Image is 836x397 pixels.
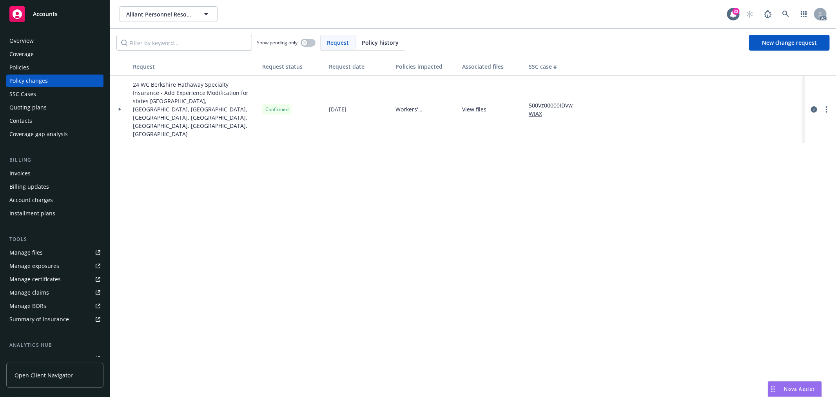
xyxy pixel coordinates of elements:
div: Coverage [9,48,34,60]
a: Quoting plans [6,101,103,114]
span: Confirmed [265,106,288,113]
a: Coverage [6,48,103,60]
div: Policy changes [9,75,48,87]
div: 22 [733,8,740,15]
button: Request date [326,57,392,76]
a: Search [778,6,794,22]
a: Manage claims [6,286,103,299]
a: 500Vz00000IDVwWIAX [529,101,581,118]
div: Manage exposures [9,260,59,272]
button: Request [130,57,259,76]
div: Request date [329,62,389,71]
a: Manage certificates [6,273,103,286]
div: Billing [6,156,103,164]
button: Associated files [459,57,526,76]
div: Contacts [9,115,32,127]
div: Manage claims [9,286,49,299]
div: Overview [9,35,34,47]
a: more [822,105,831,114]
span: Nova Assist [784,386,815,392]
a: Manage files [6,246,103,259]
a: Start snowing [742,6,758,22]
div: Coverage gap analysis [9,128,68,140]
div: Account charges [9,194,53,206]
a: Policies [6,61,103,74]
span: Show pending only [257,39,297,46]
span: Policy history [362,38,399,47]
span: New change request [762,39,817,46]
button: Policies impacted [392,57,459,76]
div: Invoices [9,167,31,180]
a: circleInformation [809,105,819,114]
span: Request [327,38,349,47]
span: Accounts [33,11,58,17]
div: Request [133,62,256,71]
div: Manage BORs [9,300,46,312]
div: Policies impacted [395,62,456,71]
button: Request status [259,57,326,76]
a: Manage BORs [6,300,103,312]
a: Account charges [6,194,103,206]
div: Manage files [9,246,43,259]
a: Installment plans [6,207,103,220]
div: Tools [6,235,103,243]
div: Drag to move [768,382,778,397]
div: Manage certificates [9,273,61,286]
a: Coverage gap analysis [6,128,103,140]
a: Manage exposures [6,260,103,272]
span: [DATE] [329,105,346,113]
a: Policy changes [6,75,103,87]
a: Accounts [6,3,103,25]
a: View files [462,105,493,113]
a: Loss summary generator [6,352,103,365]
span: Open Client Navigator [15,371,73,379]
div: Associated files [462,62,522,71]
a: Invoices [6,167,103,180]
div: SSC case # [529,62,581,71]
a: SSC Cases [6,88,103,100]
input: Filter by keyword... [116,35,252,51]
div: Request status [262,62,323,71]
a: Overview [6,35,103,47]
span: Workers' Compensation [395,105,456,113]
a: Contacts [6,115,103,127]
a: Billing updates [6,180,103,193]
a: Switch app [796,6,812,22]
div: Billing updates [9,180,49,193]
button: Nova Assist [768,381,822,397]
div: Quoting plans [9,101,47,114]
span: 24 WC Berkshire Hathaway Specialty Insurance - Add Experience Modification for states [GEOGRAPHIC... [133,80,256,138]
span: Alliant Personnel Resources, Inc. [126,10,194,18]
div: Analytics hub [6,341,103,349]
div: Loss summary generator [9,352,74,365]
a: New change request [749,35,830,51]
div: Toggle Row Expanded [110,76,130,143]
button: SSC case # [526,57,584,76]
a: Summary of insurance [6,313,103,326]
div: Policies [9,61,29,74]
div: Summary of insurance [9,313,69,326]
button: Alliant Personnel Resources, Inc. [120,6,218,22]
div: SSC Cases [9,88,36,100]
a: Report a Bug [760,6,776,22]
div: Installment plans [9,207,55,220]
